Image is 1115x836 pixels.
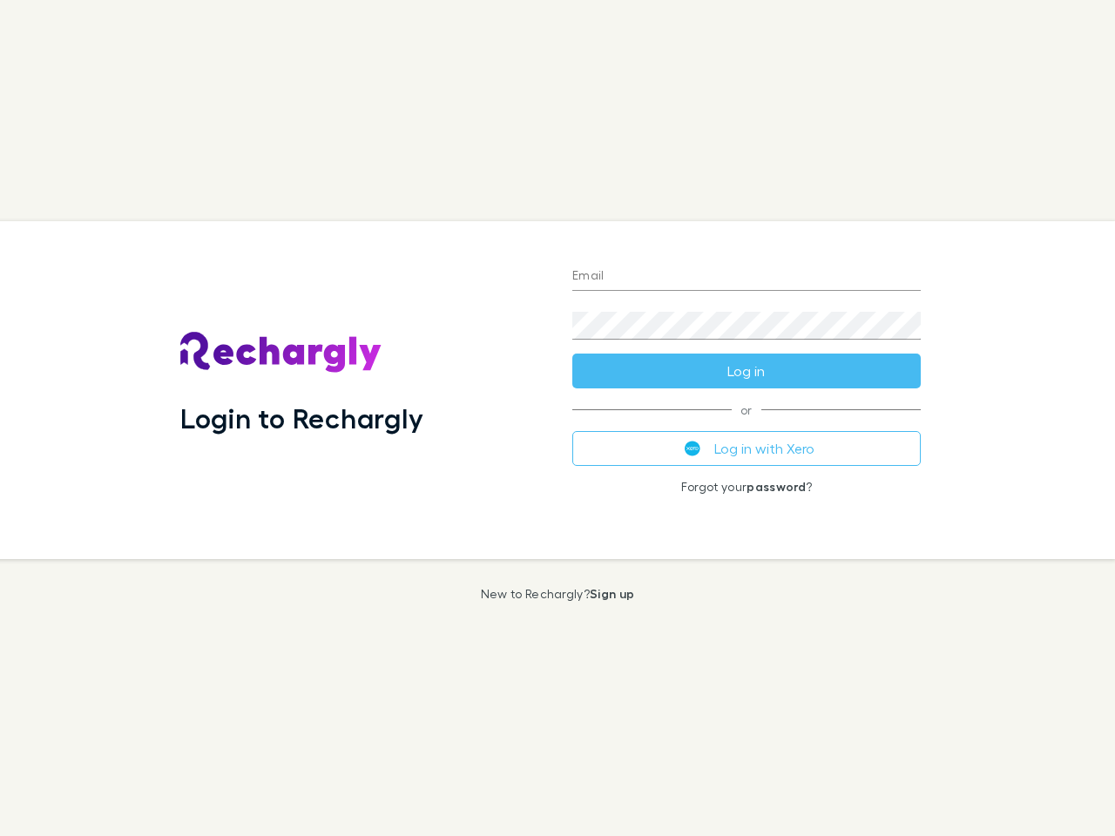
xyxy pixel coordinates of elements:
a: Sign up [590,586,634,601]
img: Xero's logo [685,441,700,456]
button: Log in [572,354,921,388]
button: Log in with Xero [572,431,921,466]
p: Forgot your ? [572,480,921,494]
p: New to Rechargly? [481,587,635,601]
span: or [572,409,921,410]
img: Rechargly's Logo [180,332,382,374]
h1: Login to Rechargly [180,401,423,435]
a: password [747,479,806,494]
